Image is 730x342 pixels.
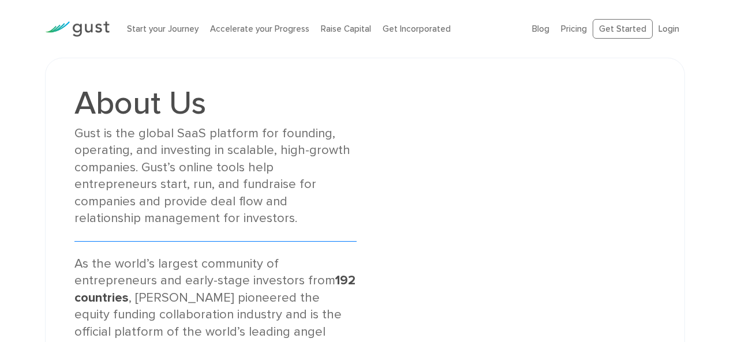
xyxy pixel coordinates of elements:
[74,87,356,119] h1: About Us
[593,19,653,39] a: Get Started
[74,273,355,305] strong: 192 countries
[45,21,110,37] img: Gust Logo
[210,24,309,34] a: Accelerate your Progress
[383,24,451,34] a: Get Incorporated
[321,24,371,34] a: Raise Capital
[127,24,199,34] a: Start your Journey
[561,24,587,34] a: Pricing
[74,125,356,227] div: Gust is the global SaaS platform for founding, operating, and investing in scalable, high-growth ...
[658,24,679,34] a: Login
[532,24,549,34] a: Blog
